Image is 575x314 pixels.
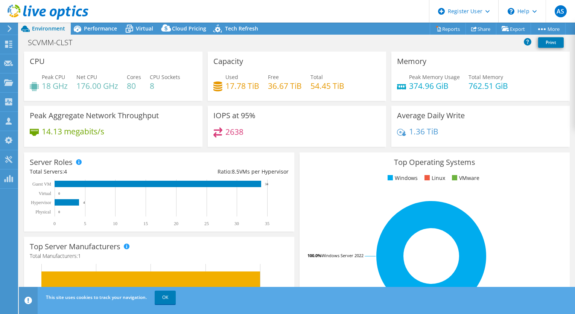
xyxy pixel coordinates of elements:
[30,158,73,166] h3: Server Roles
[155,291,176,304] a: OK
[127,73,141,81] span: Cores
[310,73,323,81] span: Total
[53,221,56,226] text: 0
[307,253,321,258] tspan: 100.0%
[508,8,514,15] svg: \n
[232,168,239,175] span: 8.5
[225,73,238,81] span: Used
[555,5,567,17] span: AS
[213,57,243,66] h3: Capacity
[234,221,239,226] text: 30
[30,242,120,251] h3: Top Server Manufacturers
[305,158,564,166] h3: Top Operating Systems
[321,253,364,258] tspan: Windows Server 2022
[32,181,51,187] text: Guest VM
[409,73,460,81] span: Peak Memory Usage
[42,127,104,136] h4: 14.13 megabits/s
[30,168,159,176] div: Total Servers:
[42,82,68,90] h4: 18 GHz
[409,82,460,90] h4: 374.96 GiB
[83,201,85,204] text: 4
[30,252,289,260] h4: Total Manufacturers:
[538,37,564,48] a: Print
[172,25,206,32] span: Cloud Pricing
[268,82,302,90] h4: 36.67 TiB
[496,23,531,35] a: Export
[35,209,51,215] text: Physical
[58,210,60,214] text: 0
[268,73,279,81] span: Free
[469,73,503,81] span: Total Memory
[310,82,344,90] h4: 54.45 TiB
[30,57,45,66] h3: CPU
[150,73,180,81] span: CPU Sockets
[450,174,479,182] li: VMware
[64,168,67,175] span: 4
[423,174,445,182] li: Linux
[32,25,65,32] span: Environment
[213,111,256,120] h3: IOPS at 95%
[39,191,52,196] text: Virtual
[46,294,147,300] span: This site uses cookies to track your navigation.
[143,221,148,226] text: 15
[136,25,153,32] span: Virtual
[58,192,60,195] text: 0
[397,111,465,120] h3: Average Daily Write
[465,23,496,35] a: Share
[127,82,141,90] h4: 80
[430,23,466,35] a: Reports
[225,25,258,32] span: Tech Refresh
[84,221,86,226] text: 5
[397,57,426,66] h3: Memory
[174,221,178,226] text: 20
[76,82,118,90] h4: 176.00 GHz
[265,182,269,186] text: 34
[113,221,117,226] text: 10
[531,23,566,35] a: More
[30,111,159,120] h3: Peak Aggregate Network Throughput
[84,25,117,32] span: Performance
[159,168,289,176] div: Ratio: VMs per Hypervisor
[150,82,180,90] h4: 8
[386,174,418,182] li: Windows
[204,221,209,226] text: 25
[24,38,84,47] h1: SCVMM-CLST
[225,82,259,90] h4: 17.78 TiB
[225,128,243,136] h4: 2638
[265,221,269,226] text: 35
[78,252,81,259] span: 1
[42,73,65,81] span: Peak CPU
[76,73,97,81] span: Net CPU
[469,82,508,90] h4: 762.51 GiB
[409,127,438,136] h4: 1.36 TiB
[31,200,51,205] text: Hypervisor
